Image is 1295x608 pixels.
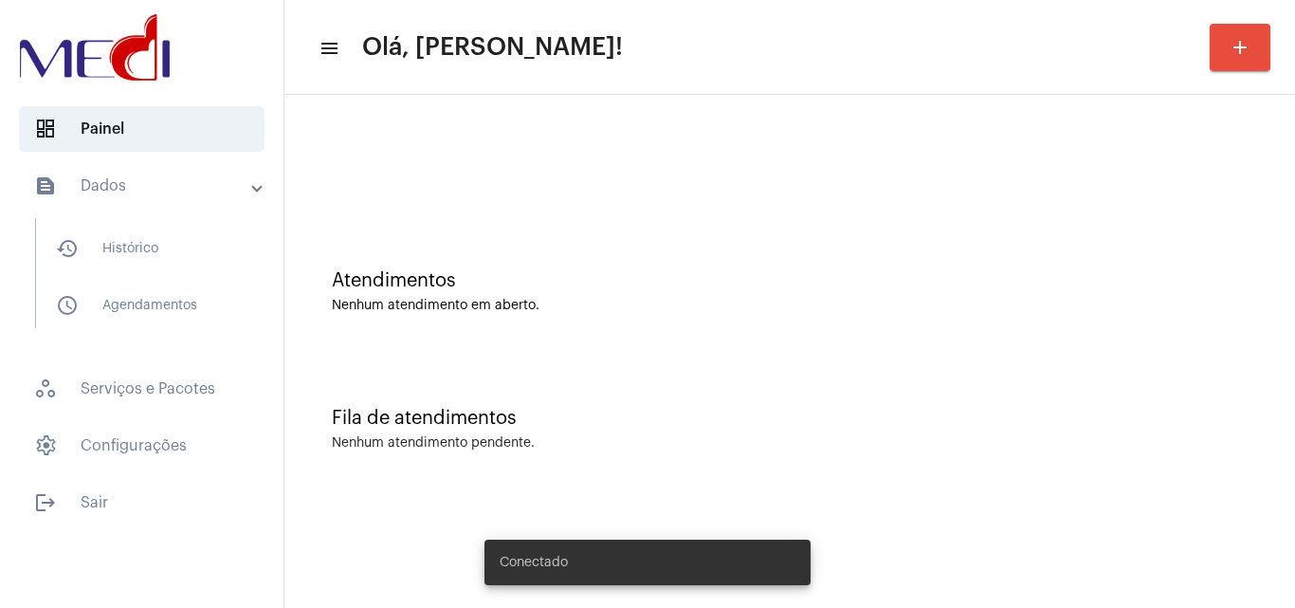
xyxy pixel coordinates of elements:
[362,32,623,63] span: Olá, [PERSON_NAME]!
[11,163,283,209] mat-expansion-panel-header: sidenav iconDados
[34,378,57,400] span: sidenav icon
[34,175,57,197] mat-icon: sidenav icon
[15,9,174,85] img: d3a1b5fa-500b-b90f-5a1c-719c20e9830b.png
[34,175,253,197] mat-panel-title: Dados
[19,423,264,469] span: Configurações
[332,270,1248,291] div: Atendimentos
[500,553,568,572] span: Conectado
[19,366,264,412] span: Serviços e Pacotes
[332,408,1248,429] div: Fila de atendimentos
[19,480,264,525] span: Sair
[34,434,57,457] span: sidenav icon
[34,118,57,140] span: sidenav icon
[332,299,1248,313] div: Nenhum atendimento em aberto.
[332,436,535,451] div: Nenhum atendimento pendente.
[11,209,283,355] div: sidenav iconDados
[41,283,241,328] span: Agendamentos
[56,294,79,317] mat-icon: sidenav icon
[41,226,241,271] span: Histórico
[1229,36,1251,59] mat-icon: add
[319,37,337,60] mat-icon: sidenav icon
[56,237,79,260] mat-icon: sidenav icon
[34,491,57,514] mat-icon: sidenav icon
[19,106,264,152] span: Painel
